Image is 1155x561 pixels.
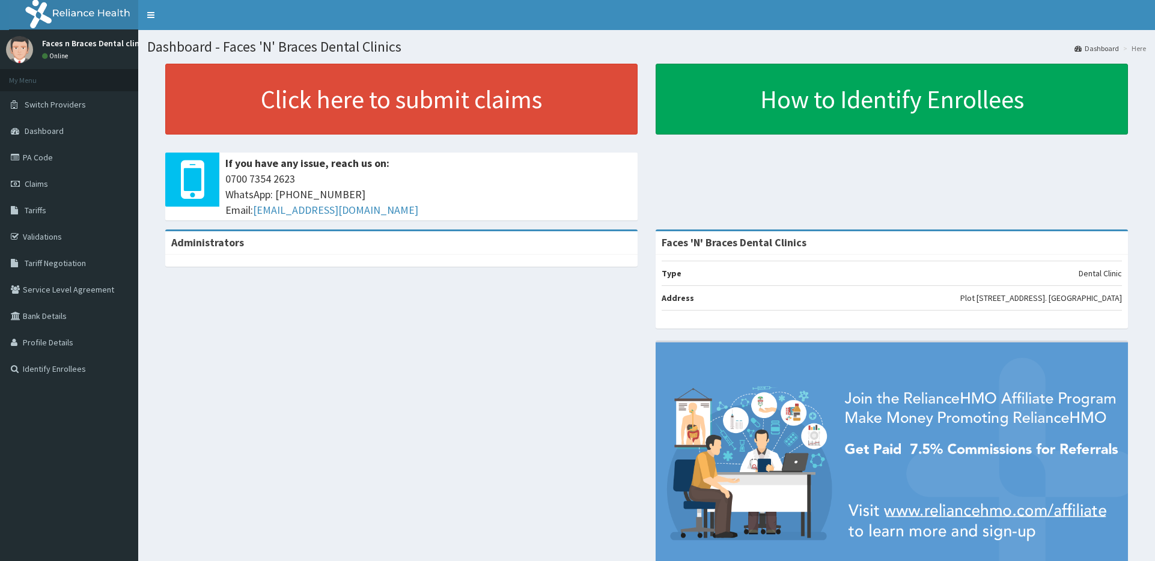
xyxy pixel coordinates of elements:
[25,258,86,268] span: Tariff Negotiation
[6,36,33,63] img: User Image
[225,156,389,170] b: If you have any issue, reach us on:
[1120,43,1146,53] li: Here
[253,203,418,217] a: [EMAIL_ADDRESS][DOMAIN_NAME]
[171,235,244,249] b: Administrators
[1074,43,1119,53] a: Dashboard
[960,292,1122,304] p: Plot [STREET_ADDRESS]. [GEOGRAPHIC_DATA]
[25,99,86,110] span: Switch Providers
[147,39,1146,55] h1: Dashboard - Faces 'N' Braces Dental Clinics
[25,178,48,189] span: Claims
[662,293,694,303] b: Address
[1079,267,1122,279] p: Dental Clinic
[42,39,146,47] p: Faces n Braces Dental clinic
[662,268,681,279] b: Type
[25,205,46,216] span: Tariffs
[25,126,64,136] span: Dashboard
[225,171,632,217] span: 0700 7354 2623 WhatsApp: [PHONE_NUMBER] Email:
[656,64,1128,135] a: How to Identify Enrollees
[165,64,638,135] a: Click here to submit claims
[662,235,806,249] strong: Faces 'N' Braces Dental Clinics
[42,52,71,60] a: Online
